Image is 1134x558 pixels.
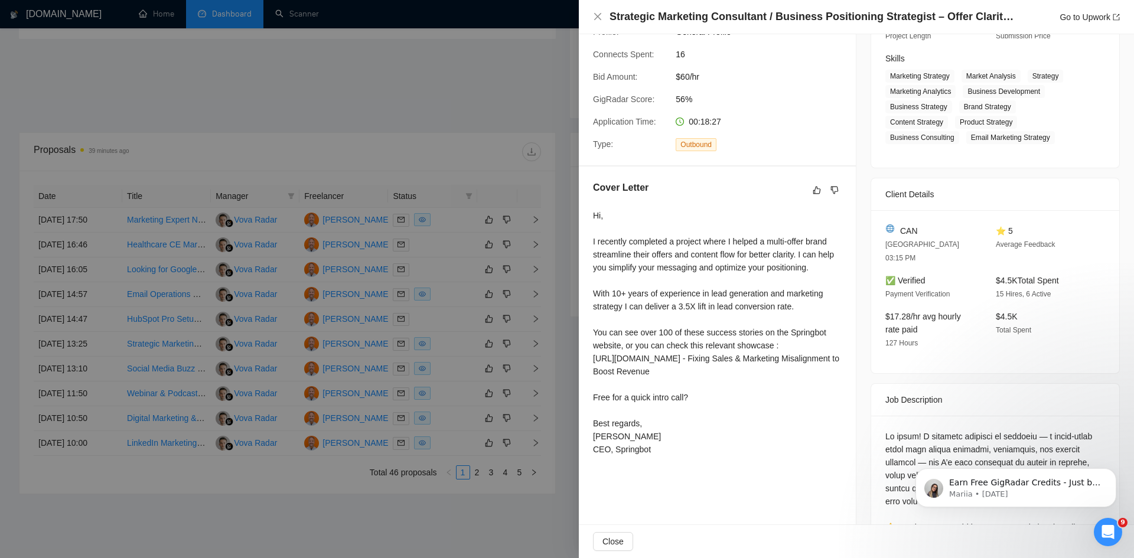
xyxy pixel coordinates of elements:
[996,32,1051,40] span: Submission Price
[593,532,633,551] button: Close
[959,100,1016,113] span: Brand Strategy
[900,224,918,237] span: CAN
[996,326,1031,334] span: Total Spent
[676,93,853,106] span: 56%
[885,339,918,347] span: 127 Hours
[885,100,952,113] span: Business Strategy
[885,70,954,83] span: Marketing Strategy
[996,226,1013,236] span: ⭐ 5
[593,209,842,456] div: Hi, I recently completed a project where I helped a multi-offer brand streamline their offers and...
[676,48,853,61] span: 16
[963,85,1045,98] span: Business Development
[676,70,853,83] span: $60/hr
[593,12,602,21] span: close
[593,117,656,126] span: Application Time:
[610,9,1017,24] h4: Strategic Marketing Consultant / Business Positioning Strategist – Offer Clarity + Marketing Plan
[885,85,956,98] span: Marketing Analytics
[593,181,649,195] h5: Cover Letter
[885,131,959,144] span: Business Consulting
[885,384,1105,416] div: Job Description
[898,443,1134,526] iframe: Intercom notifications message
[676,118,684,126] span: clock-circle
[996,240,1055,249] span: Average Feedback
[885,32,931,40] span: Project Length
[955,116,1017,129] span: Product Strategy
[810,183,824,197] button: like
[813,185,821,195] span: like
[1060,12,1120,22] a: Go to Upworkexport
[1113,14,1120,21] span: export
[962,70,1021,83] span: Market Analysis
[593,72,638,81] span: Bid Amount:
[593,12,602,22] button: Close
[827,183,842,197] button: dislike
[886,224,894,233] img: 🌐
[689,117,721,126] span: 00:18:27
[885,54,905,63] span: Skills
[996,276,1059,285] span: $4.5K Total Spent
[830,185,839,195] span: dislike
[996,312,1018,321] span: $4.5K
[602,535,624,548] span: Close
[593,94,654,104] span: GigRadar Score:
[885,240,959,262] span: [GEOGRAPHIC_DATA] 03:15 PM
[885,116,948,129] span: Content Strategy
[1118,518,1128,527] span: 9
[885,290,950,298] span: Payment Verification
[885,178,1105,210] div: Client Details
[885,312,961,334] span: $17.28/hr avg hourly rate paid
[1094,518,1122,546] iframe: Intercom live chat
[676,138,716,151] span: Outbound
[885,276,926,285] span: ✅ Verified
[1028,70,1064,83] span: Strategy
[593,139,613,149] span: Type:
[593,27,619,37] span: Profile:
[996,290,1051,298] span: 15 Hires, 6 Active
[966,131,1055,144] span: Email Marketing Strategy
[593,50,654,59] span: Connects Spent:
